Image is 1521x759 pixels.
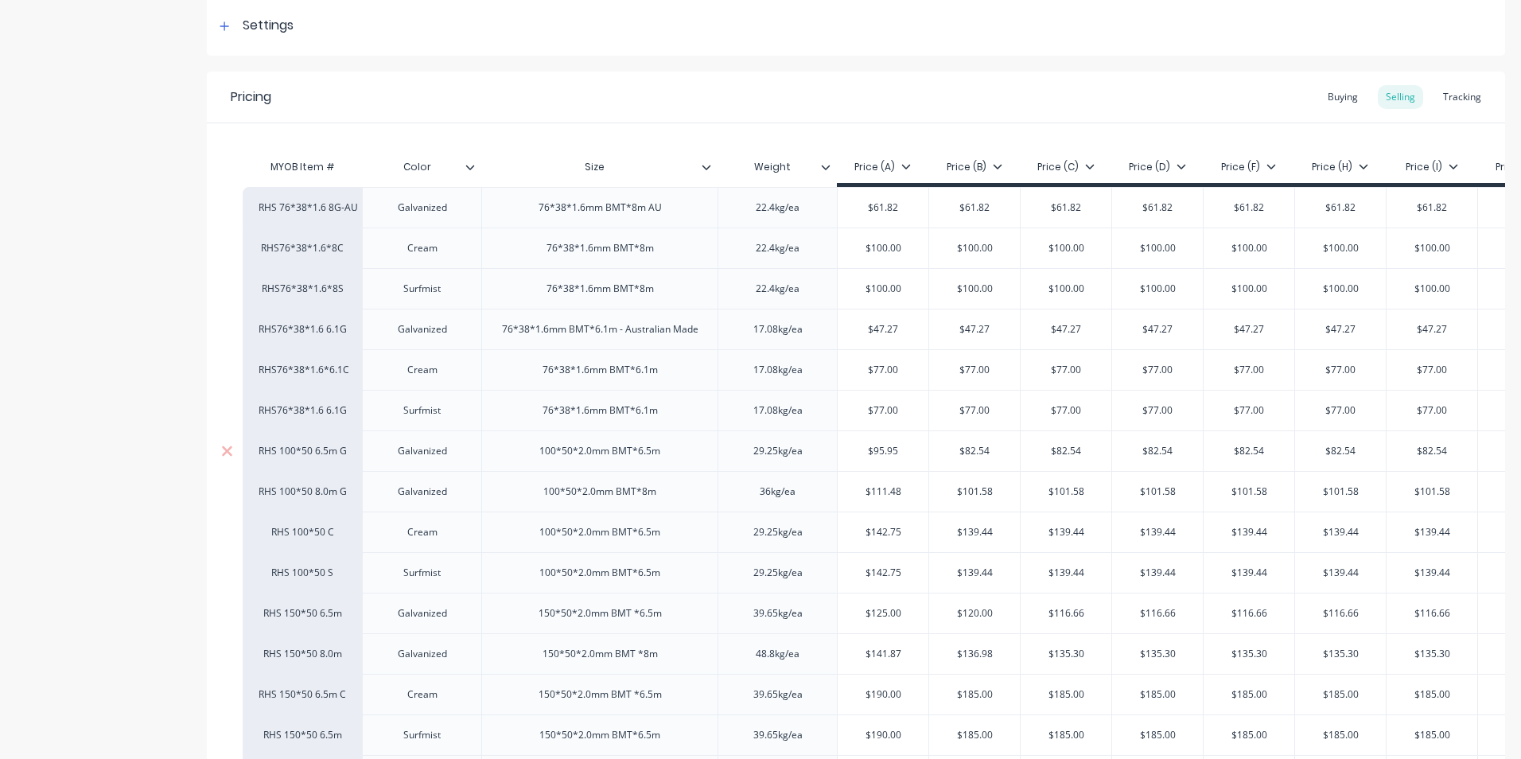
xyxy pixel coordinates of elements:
div: RHS 100*50 S [259,566,346,580]
div: RHS76*38*1.6*8S [259,282,346,296]
div: Color [362,151,481,183]
div: $185.00 [1295,675,1386,714]
div: $100.00 [1295,228,1386,268]
div: $139.44 [929,512,1020,552]
div: $61.82 [1295,188,1386,228]
div: RHS76*38*1.6 6.1G [259,322,346,337]
div: Galvanized [383,603,462,624]
div: $185.00 [929,675,1020,714]
div: $61.82 [1112,188,1203,228]
div: $82.54 [1204,431,1294,471]
div: 76*38*1.6mm BMT*8m AU [526,197,675,218]
div: $101.58 [1295,472,1386,512]
div: $77.00 [1021,391,1111,430]
div: Weight [718,147,827,187]
div: $100.00 [1021,228,1111,268]
div: $47.27 [1021,309,1111,349]
div: 17.08kg/ea [738,400,818,421]
div: RHS 150*50 6.5m [259,606,346,621]
div: Cream [383,684,462,705]
div: $100.00 [1204,228,1294,268]
div: $139.44 [1204,512,1294,552]
div: Color [362,147,472,187]
div: $135.30 [1295,634,1386,674]
div: 76*38*1.6mm BMT*6.1m [530,400,671,421]
div: Price (H) [1312,160,1368,174]
div: 150*50*2.0mm BMT *6.5m [526,684,675,705]
div: $100.00 [929,228,1020,268]
div: $47.27 [1295,309,1386,349]
div: $185.00 [1021,675,1111,714]
div: $61.82 [1387,188,1477,228]
div: $100.00 [838,228,928,268]
div: $77.00 [838,391,928,430]
div: RHS 100*50 6.5m G [259,444,346,458]
div: $82.54 [1112,431,1203,471]
div: $185.00 [1112,715,1203,755]
div: $77.00 [838,350,928,390]
div: RHS 76*38*1.6 8G-AU [259,200,346,215]
div: $100.00 [838,269,928,309]
div: $77.00 [1112,391,1203,430]
div: Price (A) [854,160,911,174]
div: $77.00 [1021,350,1111,390]
div: 100*50*2.0mm BMT*6.5m [527,441,673,461]
div: 100*50*2.0mm BMT*6.5m [527,522,673,543]
div: Cream [383,522,462,543]
div: $101.58 [1021,472,1111,512]
div: $77.00 [1295,391,1386,430]
div: $47.27 [929,309,1020,349]
div: Cream [383,238,462,259]
div: $82.54 [929,431,1020,471]
div: $100.00 [1112,269,1203,309]
div: $100.00 [1112,228,1203,268]
div: 22.4kg/ea [738,278,818,299]
div: RHS76*38*1.6*6.1C [259,363,346,377]
div: Galvanized [383,644,462,664]
div: $77.00 [1204,391,1294,430]
div: $139.44 [929,553,1020,593]
div: Settings [243,16,294,36]
div: $82.54 [1021,431,1111,471]
div: $101.58 [1387,472,1477,512]
div: 22.4kg/ea [738,197,818,218]
div: 76*38*1.6mm BMT*6.1m - Australian Made [489,319,711,340]
div: $185.00 [1387,675,1477,714]
div: $135.30 [1021,634,1111,674]
div: $139.44 [1021,553,1111,593]
div: $47.27 [1387,309,1477,349]
div: $77.00 [1204,350,1294,390]
div: $142.75 [838,553,928,593]
div: RHS76*38*1.6 6.1G [259,403,346,418]
div: Size [481,147,708,187]
div: 29.25kg/ea [738,522,818,543]
div: 100*50*2.0mm BMT*6.5m [527,562,673,583]
div: MYOB Item # [243,151,362,183]
div: 17.08kg/ea [738,319,818,340]
div: 39.65kg/ea [738,684,818,705]
div: $135.30 [1204,634,1294,674]
div: $101.58 [929,472,1020,512]
div: Size [481,151,718,183]
div: $77.00 [1387,391,1477,430]
div: Price (D) [1129,160,1186,174]
div: 17.08kg/ea [738,360,818,380]
div: RHS 150*50 6.5m [259,728,346,742]
div: 39.65kg/ea [738,725,818,745]
div: $101.58 [1204,472,1294,512]
div: $47.27 [1112,309,1203,349]
div: 29.25kg/ea [738,562,818,583]
div: Surfmist [383,562,462,583]
div: $100.00 [1387,228,1477,268]
div: $100.00 [929,269,1020,309]
div: $95.95 [838,431,928,471]
div: RHS76*38*1.6*8C [259,241,346,255]
div: Price (B) [947,160,1002,174]
div: $100.00 [1295,269,1386,309]
div: 76*38*1.6mm BMT*8m [534,238,667,259]
div: $61.82 [1204,188,1294,228]
div: 22.4kg/ea [738,238,818,259]
div: $185.00 [1387,715,1477,755]
div: $185.00 [929,715,1020,755]
div: Surfmist [383,400,462,421]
